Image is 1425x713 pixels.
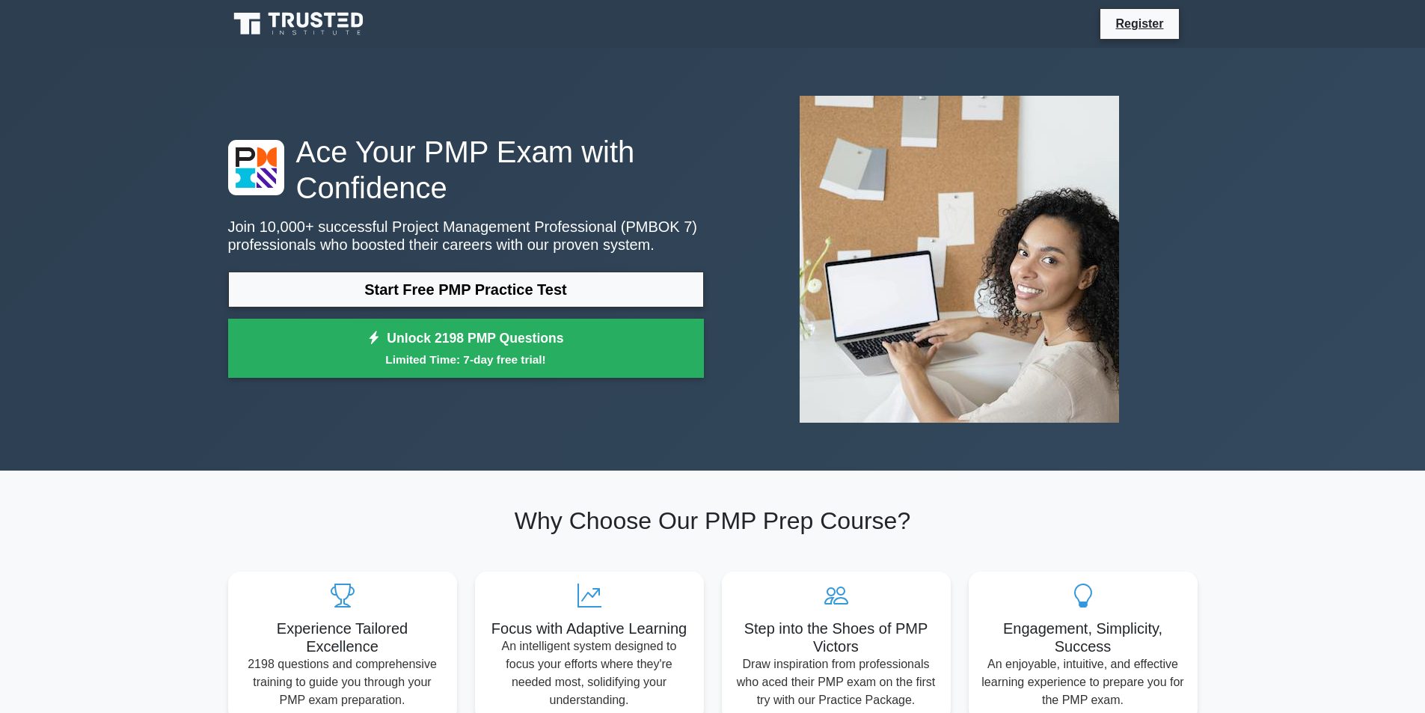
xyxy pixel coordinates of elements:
[228,134,704,206] h1: Ace Your PMP Exam with Confidence
[240,619,445,655] h5: Experience Tailored Excellence
[228,218,704,254] p: Join 10,000+ successful Project Management Professional (PMBOK 7) professionals who boosted their...
[734,619,939,655] h5: Step into the Shoes of PMP Victors
[228,272,704,307] a: Start Free PMP Practice Test
[228,507,1198,535] h2: Why Choose Our PMP Prep Course?
[228,319,704,379] a: Unlock 2198 PMP QuestionsLimited Time: 7-day free trial!
[734,655,939,709] p: Draw inspiration from professionals who aced their PMP exam on the first try with our Practice Pa...
[981,619,1186,655] h5: Engagement, Simplicity, Success
[240,655,445,709] p: 2198 questions and comprehensive training to guide you through your PMP exam preparation.
[487,619,692,637] h5: Focus with Adaptive Learning
[247,351,685,368] small: Limited Time: 7-day free trial!
[1106,14,1172,33] a: Register
[487,637,692,709] p: An intelligent system designed to focus your efforts where they're needed most, solidifying your ...
[981,655,1186,709] p: An enjoyable, intuitive, and effective learning experience to prepare you for the PMP exam.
